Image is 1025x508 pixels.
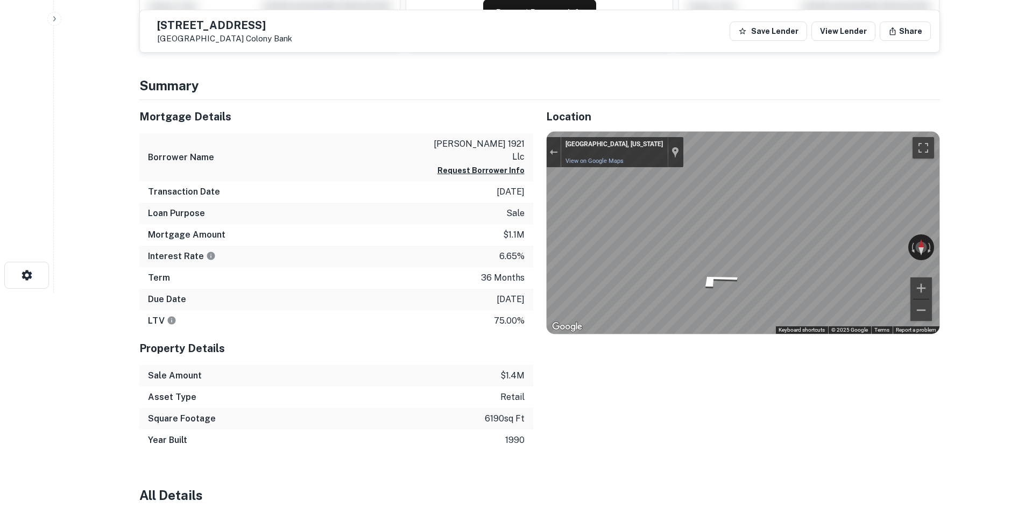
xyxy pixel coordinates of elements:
a: View Lender [811,22,875,41]
img: Google [549,320,585,334]
p: sale [506,207,525,220]
div: [GEOGRAPHIC_DATA], [US_STATE] [565,140,663,149]
h6: Borrower Name [148,151,214,164]
svg: LTVs displayed on the website are for informational purposes only and may be reported incorrectly... [167,316,176,325]
a: Report a problem [896,327,936,333]
h4: Summary [139,76,940,95]
p: [PERSON_NAME] 1921 llc [428,138,525,163]
path: Go Northwest [676,268,756,293]
a: Terms (opens in new tab) [874,327,889,333]
button: Rotate counterclockwise [908,234,916,260]
iframe: Chat Widget [971,422,1025,474]
a: Open this area in Google Maps (opens a new window) [549,320,585,334]
h6: Transaction Date [148,185,220,198]
a: Colony Bank [246,34,292,43]
h5: Property Details [139,340,533,356]
h6: Sale Amount [148,369,202,382]
p: 6190 sq ft [485,412,525,425]
div: Street View [547,132,939,334]
h4: All Details [139,485,940,505]
button: Zoom in [910,277,932,299]
button: Keyboard shortcuts [779,326,825,334]
p: 75.00% [494,314,525,327]
h6: Year Built [148,434,187,447]
p: $1.4m [500,369,525,382]
h6: Loan Purpose [148,207,205,220]
p: [DATE] [497,185,525,198]
button: Request Borrower Info [437,164,525,177]
button: Save Lender [730,22,807,41]
h5: [STREET_ADDRESS] [157,20,292,31]
h6: LTV [148,314,176,327]
button: Exit the Street View [547,145,561,160]
h6: Mortgage Amount [148,228,225,241]
p: 1990 [505,434,525,447]
h6: Term [148,271,170,284]
h6: Interest Rate [148,250,216,263]
div: Map [547,132,939,334]
span: © 2025 Google [831,327,868,333]
a: View on Google Maps [565,158,624,164]
p: [GEOGRAPHIC_DATA] [157,34,292,44]
svg: The interest rates displayed on the website are for informational purposes only and may be report... [206,251,216,261]
button: Share [880,22,931,41]
button: Reset the view [916,234,927,260]
button: Rotate clockwise [927,234,934,260]
h5: Mortgage Details [139,109,533,125]
p: 6.65% [499,250,525,263]
h6: Asset Type [148,391,196,404]
p: [DATE] [497,293,525,306]
p: $1.1m [503,228,525,241]
h6: Square Footage [148,412,216,425]
h6: Due Date [148,293,186,306]
button: Zoom out [910,299,932,321]
p: 36 months [481,271,525,284]
a: Show location on map [671,146,679,158]
h5: Location [546,109,940,125]
button: Toggle fullscreen view [913,137,934,159]
p: retail [500,391,525,404]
